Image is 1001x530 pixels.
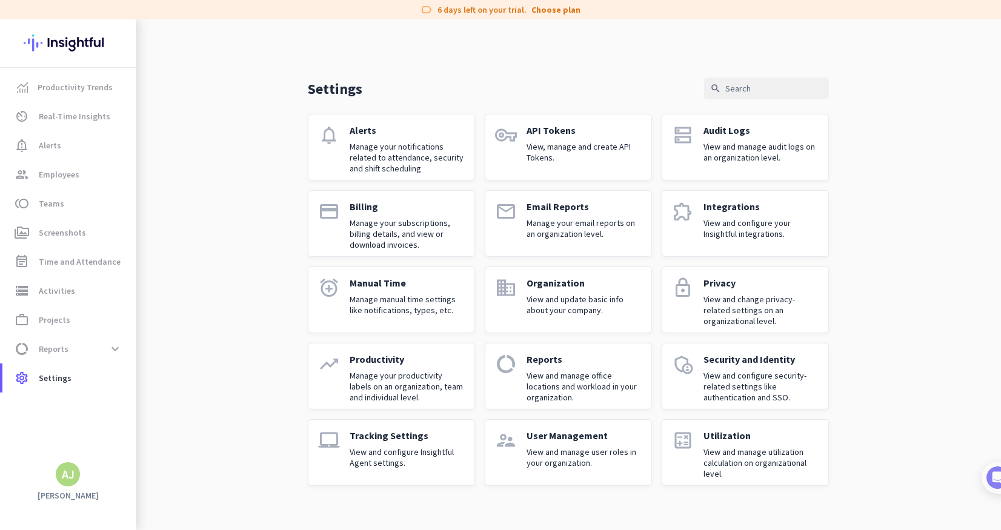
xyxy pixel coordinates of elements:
[318,200,340,222] i: payment
[2,363,136,393] a: settingsSettings
[485,190,652,257] a: emailEmail ReportsManage your email reports on an organization level.
[2,334,136,363] a: data_usageReportsexpand_more
[672,353,694,375] i: admin_panel_settings
[350,141,465,174] p: Manage your notifications related to attendance, security and shift scheduling
[485,419,652,486] a: supervisor_accountUser ManagementView and manage user roles in your organization.
[495,200,517,222] i: email
[15,283,29,298] i: storage
[350,429,465,442] p: Tracking Settings
[703,294,819,326] p: View and change privacy-related settings on an organizational level.
[15,196,29,211] i: toll
[318,277,340,299] i: alarm_add
[318,124,340,146] i: notifications
[703,370,819,403] p: View and configure security-related settings like authentication and SSO.
[527,124,642,136] p: API Tokens
[15,109,29,124] i: av_timer
[15,167,29,182] i: group
[703,217,819,239] p: View and configure your Insightful integrations.
[350,200,465,213] p: Billing
[704,78,829,99] input: Search
[527,429,642,442] p: User Management
[350,446,465,468] p: View and configure Insightful Agent settings.
[531,4,580,16] a: Choose plan
[485,343,652,409] a: data_usageReportsView and manage office locations and workload in your organization.
[672,200,694,222] i: extension
[495,124,517,146] i: vpn_key
[39,342,68,356] span: Reports
[308,79,362,98] p: Settings
[703,353,819,365] p: Security and Identity
[2,247,136,276] a: event_noteTime and Attendance
[308,114,475,181] a: notificationsAlertsManage your notifications related to attendance, security and shift scheduling
[2,218,136,247] a: perm_mediaScreenshots
[485,267,652,333] a: domainOrganizationView and update basic info about your company.
[703,141,819,163] p: View and manage audit logs on an organization level.
[39,109,110,124] span: Real-Time Insights
[15,138,29,153] i: notification_important
[672,124,694,146] i: dns
[527,353,642,365] p: Reports
[15,313,29,327] i: work_outline
[421,4,433,16] i: label
[662,419,829,486] a: calculateUtilizationView and manage utilization calculation on organizational level.
[2,73,136,102] a: menu-itemProductivity Trends
[527,277,642,289] p: Organization
[527,141,642,163] p: View, manage and create API Tokens.
[495,277,517,299] i: domain
[318,353,340,375] i: trending_up
[662,343,829,409] a: admin_panel_settingsSecurity and IdentityView and configure security-related settings like authen...
[350,277,465,289] p: Manual Time
[39,196,64,211] span: Teams
[527,200,642,213] p: Email Reports
[350,370,465,403] p: Manage your productivity labels on an organization, team and individual level.
[2,102,136,131] a: av_timerReal-Time Insights
[38,80,113,94] span: Productivity Trends
[495,429,517,451] i: supervisor_account
[703,446,819,479] p: View and manage utilization calculation on organizational level.
[527,217,642,239] p: Manage your email reports on an organization level.
[39,225,86,240] span: Screenshots
[15,225,29,240] i: perm_media
[104,338,126,360] button: expand_more
[24,19,112,67] img: Insightful logo
[672,277,694,299] i: lock
[15,254,29,269] i: event_note
[39,313,70,327] span: Projects
[2,276,136,305] a: storageActivities
[350,353,465,365] p: Productivity
[350,124,465,136] p: Alerts
[62,468,75,480] div: AJ
[527,446,642,468] p: View and manage user roles in your organization.
[703,277,819,289] p: Privacy
[308,267,475,333] a: alarm_addManual TimeManage manual time settings like notifications, types, etc.
[710,83,721,94] i: search
[527,294,642,316] p: View and update basic info about your company.
[2,131,136,160] a: notification_importantAlerts
[2,189,136,218] a: tollTeams
[527,370,642,403] p: View and manage office locations and workload in your organization.
[308,190,475,257] a: paymentBillingManage your subscriptions, billing details, and view or download invoices.
[703,124,819,136] p: Audit Logs
[2,160,136,189] a: groupEmployees
[703,429,819,442] p: Utilization
[672,429,694,451] i: calculate
[662,267,829,333] a: lockPrivacyView and change privacy-related settings on an organizational level.
[308,419,475,486] a: laptop_macTracking SettingsView and configure Insightful Agent settings.
[350,217,465,250] p: Manage your subscriptions, billing details, and view or download invoices.
[39,138,61,153] span: Alerts
[485,114,652,181] a: vpn_keyAPI TokensView, manage and create API Tokens.
[15,342,29,356] i: data_usage
[318,429,340,451] i: laptop_mac
[662,190,829,257] a: extensionIntegrationsView and configure your Insightful integrations.
[39,167,79,182] span: Employees
[39,283,75,298] span: Activities
[39,371,71,385] span: Settings
[308,343,475,409] a: trending_upProductivityManage your productivity labels on an organization, team and individual le...
[350,294,465,316] p: Manage manual time settings like notifications, types, etc.
[495,353,517,375] i: data_usage
[15,371,29,385] i: settings
[662,114,829,181] a: dnsAudit LogsView and manage audit logs on an organization level.
[39,254,121,269] span: Time and Attendance
[703,200,819,213] p: Integrations
[17,82,28,93] img: menu-item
